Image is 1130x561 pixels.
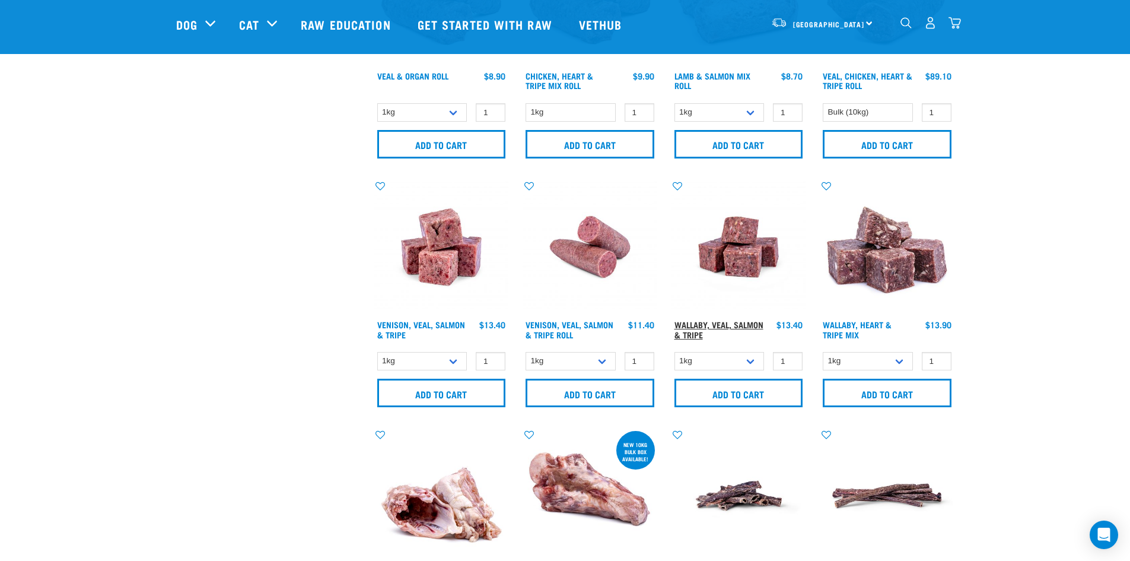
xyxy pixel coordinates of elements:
[523,180,657,315] img: Venison Veal Salmon Tripe 1651
[820,180,954,315] img: 1174 Wallaby Heart Tripe Mix 01
[674,74,750,87] a: Lamb & Salmon Mix Roll
[176,15,198,33] a: Dog
[925,71,951,81] div: $89.10
[900,17,912,28] img: home-icon-1@2x.png
[526,74,593,87] a: Chicken, Heart & Tripe Mix Roll
[773,103,803,122] input: 1
[922,103,951,122] input: 1
[925,320,951,329] div: $13.90
[674,322,763,336] a: Wallaby, Veal, Salmon & Tripe
[633,71,654,81] div: $9.90
[625,103,654,122] input: 1
[476,103,505,122] input: 1
[674,379,803,407] input: Add to cart
[823,379,951,407] input: Add to cart
[781,71,803,81] div: $8.70
[674,130,803,159] input: Add to cart
[374,180,509,315] img: Venison Veal Salmon Tripe 1621
[479,320,505,329] div: $13.40
[377,322,465,336] a: Venison, Veal, Salmon & Tripe
[771,17,787,28] img: van-moving.png
[377,130,506,159] input: Add to cart
[526,322,613,336] a: Venison, Veal, Salmon & Tripe Roll
[823,322,892,336] a: Wallaby, Heart & Tripe Mix
[625,352,654,370] input: 1
[616,436,655,468] div: new 10kg bulk box available!
[377,379,506,407] input: Add to cart
[671,180,806,315] img: Wallaby Veal Salmon Tripe 1642
[823,74,912,87] a: Veal, Chicken, Heart & Tripe Roll
[484,71,505,81] div: $8.90
[567,1,637,48] a: Vethub
[823,130,951,159] input: Add to cart
[406,1,567,48] a: Get started with Raw
[948,17,961,29] img: home-icon@2x.png
[1090,521,1118,549] div: Open Intercom Messenger
[922,352,951,370] input: 1
[526,130,654,159] input: Add to cart
[924,17,937,29] img: user.png
[476,352,505,370] input: 1
[377,74,448,78] a: Veal & Organ Roll
[289,1,405,48] a: Raw Education
[526,379,654,407] input: Add to cart
[793,22,865,26] span: [GEOGRAPHIC_DATA]
[239,15,259,33] a: Cat
[773,352,803,370] input: 1
[776,320,803,329] div: $13.40
[628,320,654,329] div: $11.40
